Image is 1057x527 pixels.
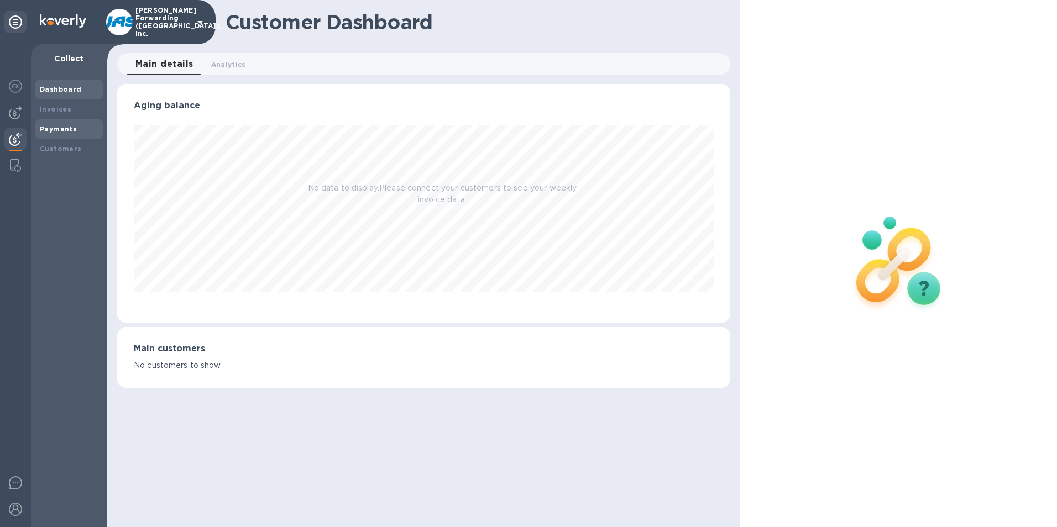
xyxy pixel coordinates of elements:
[226,10,723,34] h1: Customer Dashboard
[134,344,714,354] h3: Main customers
[135,7,191,38] p: [PERSON_NAME] Forwarding ([GEOGRAPHIC_DATA]), Inc.
[40,14,86,28] img: Logo
[4,11,27,33] div: Unpin categories
[134,360,714,371] p: No customers to show
[40,105,71,113] b: Invoices
[211,59,246,70] span: Analytics
[135,56,193,72] span: Main details
[40,85,82,93] b: Dashboard
[9,80,22,93] img: Foreign exchange
[40,125,77,133] b: Payments
[134,101,714,111] h3: Aging balance
[40,145,82,153] b: Customers
[40,53,98,64] p: Collect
